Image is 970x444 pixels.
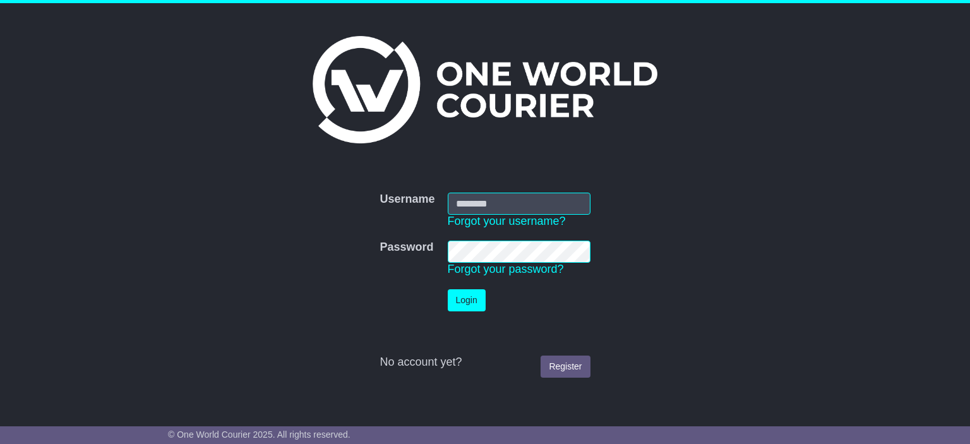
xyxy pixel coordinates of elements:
[541,356,590,378] a: Register
[380,193,434,207] label: Username
[448,263,564,275] a: Forgot your password?
[448,215,566,227] a: Forgot your username?
[380,356,590,369] div: No account yet?
[448,289,486,311] button: Login
[168,429,350,440] span: © One World Courier 2025. All rights reserved.
[380,241,433,255] label: Password
[313,36,657,143] img: One World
